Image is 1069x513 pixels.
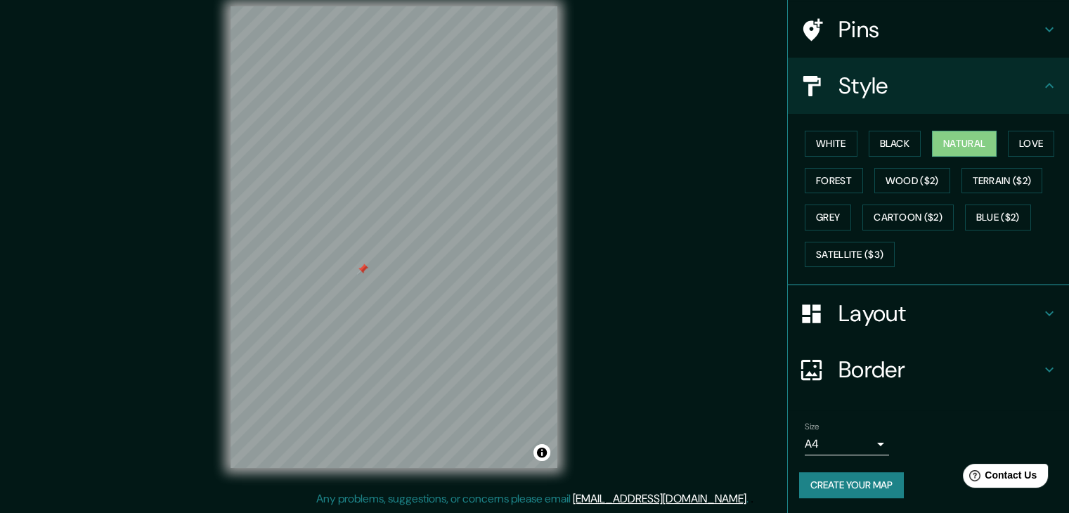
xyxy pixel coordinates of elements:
button: Love [1008,131,1054,157]
button: Black [869,131,921,157]
p: Any problems, suggestions, or concerns please email . [316,491,749,507]
button: Wood ($2) [874,168,950,194]
button: Cartoon ($2) [862,204,954,230]
button: Forest [805,168,863,194]
button: Blue ($2) [965,204,1031,230]
a: [EMAIL_ADDRESS][DOMAIN_NAME] [573,491,746,506]
div: Layout [788,285,1069,342]
button: Terrain ($2) [961,168,1043,194]
h4: Pins [838,15,1041,44]
button: White [805,131,857,157]
canvas: Map [231,6,557,468]
div: Pins [788,1,1069,58]
div: . [751,491,753,507]
button: Toggle attribution [533,444,550,461]
h4: Style [838,72,1041,100]
div: Border [788,342,1069,398]
div: A4 [805,433,889,455]
button: Natural [932,131,997,157]
div: . [749,491,751,507]
h4: Border [838,356,1041,384]
label: Size [805,421,819,433]
button: Create your map [799,472,904,498]
div: Style [788,58,1069,114]
iframe: Help widget launcher [944,458,1054,498]
h4: Layout [838,299,1041,327]
button: Satellite ($3) [805,242,895,268]
button: Grey [805,204,851,230]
